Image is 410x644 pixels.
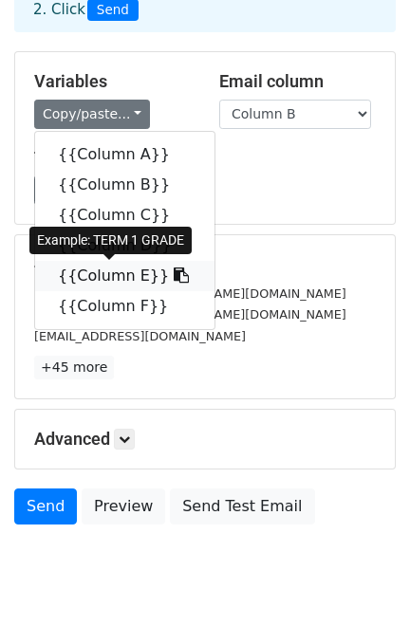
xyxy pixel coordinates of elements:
a: Send [14,488,77,524]
h5: Variables [34,71,191,92]
div: Example: TERM 1 GRADE [29,227,192,254]
small: [EMAIL_ADDRESS][PERSON_NAME][DOMAIN_NAME] [34,307,346,322]
iframe: Chat Widget [315,553,410,644]
a: {{Column B}} [35,170,214,200]
small: [EMAIL_ADDRESS][PERSON_NAME][DOMAIN_NAME] [34,286,346,301]
a: +45 more [34,356,114,379]
a: Send Test Email [170,488,314,524]
a: Copy/paste... [34,100,150,129]
h5: Email column [219,71,376,92]
h5: Advanced [34,429,376,450]
small: [EMAIL_ADDRESS][DOMAIN_NAME] [34,329,246,343]
a: {{Column F}} [35,291,214,322]
a: Preview [82,488,165,524]
a: {{Column E}} [35,261,214,291]
a: {{Column A}} [35,139,214,170]
a: {{Column C}} [35,200,214,230]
